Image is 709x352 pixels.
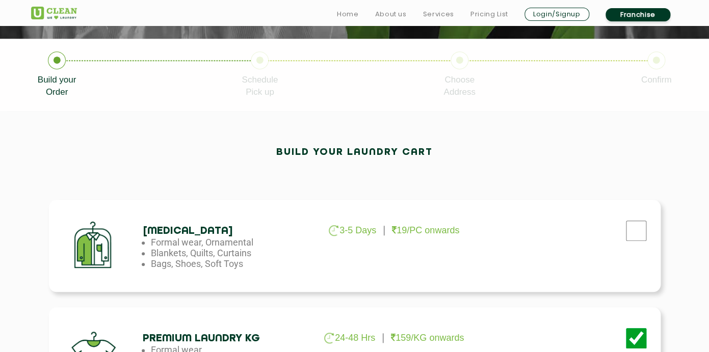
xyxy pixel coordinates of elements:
a: Login/Signup [524,8,589,21]
li: Blankets, Quilts, Curtains [151,248,316,258]
img: UClean Laundry and Dry Cleaning [31,7,77,19]
p: 159/KG onwards [391,333,464,343]
p: 3-5 Days [329,225,376,236]
a: Services [423,8,454,20]
p: Choose Address [443,74,475,98]
a: Pricing List [470,8,508,20]
h4: Premium Laundry Kg [143,333,308,344]
img: clock_g.png [324,333,334,343]
p: Build your Order [38,74,76,98]
p: Confirm [641,74,672,86]
li: Formal wear, Ornamental [151,237,316,248]
a: Franchise [606,8,670,21]
a: About us [375,8,406,20]
p: 24-48 Hrs [324,333,375,344]
p: 19/PC onwards [392,225,459,236]
p: Schedule Pick up [242,74,278,98]
h2: Build your laundry cart [276,147,433,158]
h4: [MEDICAL_DATA] [143,225,308,237]
li: Bags, Shoes, Soft Toys [151,258,316,269]
a: Home [337,8,359,20]
img: clock_g.png [329,225,338,236]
